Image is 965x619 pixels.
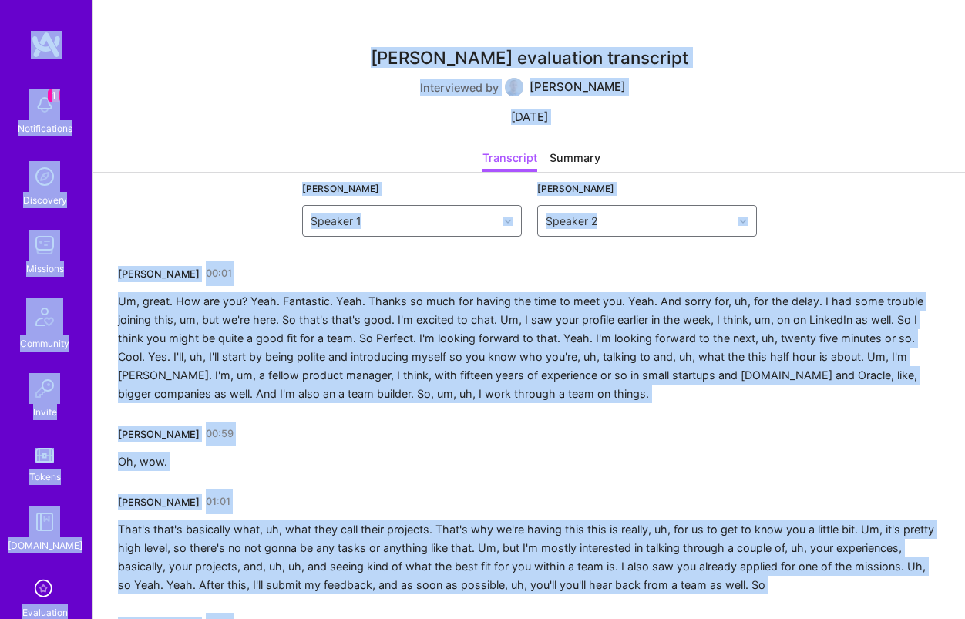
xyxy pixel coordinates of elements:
div: Community [20,335,69,352]
img: User Avatar [505,78,523,96]
div: [DOMAIN_NAME] [8,537,82,553]
a: 01:01 [206,489,230,514]
div: Um, great. How are you? Yeah. Fantastic. Yeah. Thanks so much for having the time to meet you. Ye... [118,292,940,403]
img: drop icon [503,217,513,226]
div: Discovery [23,192,67,208]
div: Summary [550,150,600,172]
img: discovery [29,161,60,192]
div: Tokens [29,469,61,485]
div: That's that's basically what, uh, what they call their projects. That's why we're having this thi... [118,520,940,594]
div: Notifications [18,120,72,136]
img: Invite [29,373,60,404]
div: Oh, wow. [118,452,167,471]
img: guide book [29,506,60,537]
div: [DATE] [511,109,548,125]
label: [PERSON_NAME] [537,183,614,194]
img: logo [31,31,62,59]
label: [PERSON_NAME] [302,183,379,194]
a: 00:01 [206,261,232,286]
div: [PERSON_NAME] [530,78,626,96]
div: [PERSON_NAME] [118,494,200,510]
i: icon SelectionTeam [30,575,59,604]
div: Transcript [482,150,537,172]
a: 00:59 [206,422,234,446]
div: Interviewed by [420,78,638,96]
div: Missions [26,261,64,277]
img: bell [29,89,60,120]
div: [PERSON_NAME] evaluation transcript [371,49,688,66]
div: [PERSON_NAME] [118,426,200,442]
div: Invite [33,404,57,420]
div: [PERSON_NAME] [118,266,200,282]
img: drop icon [738,217,748,226]
img: Community [26,298,63,335]
span: 1 [48,89,60,102]
img: tokens [35,448,54,463]
img: teamwork [29,230,60,261]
